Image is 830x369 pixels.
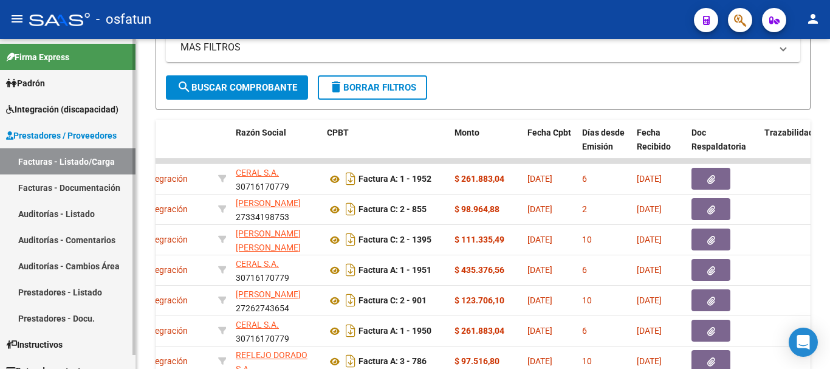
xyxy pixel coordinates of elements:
[136,356,188,366] span: Integración
[527,356,552,366] span: [DATE]
[691,128,746,151] span: Doc Respaldatoria
[6,338,63,351] span: Instructivos
[343,260,358,280] i: Descargar documento
[582,326,587,336] span: 6
[236,229,301,252] span: [PERSON_NAME] [PERSON_NAME]
[637,204,662,214] span: [DATE]
[343,199,358,219] i: Descargar documento
[454,235,504,244] strong: $ 111.335,49
[454,174,504,184] strong: $ 261.883,04
[236,320,279,329] span: CERAL S.A.
[789,328,818,357] div: Open Intercom Messenger
[454,204,499,214] strong: $ 98.964,88
[450,120,523,173] datatable-header-cell: Monto
[180,41,771,54] mat-panel-title: MAS FILTROS
[582,235,592,244] span: 10
[358,296,427,306] strong: Factura C: 2 - 901
[177,82,297,93] span: Buscar Comprobante
[136,295,188,305] span: Integración
[454,356,499,366] strong: $ 97.516,80
[6,50,69,64] span: Firma Express
[358,266,431,275] strong: Factura A: 1 - 1951
[523,120,577,173] datatable-header-cell: Fecha Cpbt
[454,326,504,336] strong: $ 261.883,04
[236,166,317,191] div: 30716170779
[343,291,358,310] i: Descargar documento
[582,295,592,305] span: 10
[6,129,117,142] span: Prestadores / Proveedores
[236,128,286,137] span: Razón Social
[322,120,450,173] datatable-header-cell: CPBT
[637,295,662,305] span: [DATE]
[166,33,800,62] mat-expansion-panel-header: MAS FILTROS
[236,288,317,313] div: 27262743654
[358,357,427,367] strong: Factura A: 3 - 786
[582,204,587,214] span: 2
[358,174,431,184] strong: Factura A: 1 - 1952
[582,128,625,151] span: Días desde Emisión
[358,235,431,245] strong: Factura C: 2 - 1395
[131,120,213,173] datatable-header-cell: Area
[527,295,552,305] span: [DATE]
[318,75,427,100] button: Borrar Filtros
[236,259,279,269] span: CERAL S.A.
[527,326,552,336] span: [DATE]
[454,295,504,305] strong: $ 123.706,10
[166,75,308,100] button: Buscar Comprobante
[236,168,279,178] span: CERAL S.A.
[637,265,662,275] span: [DATE]
[358,326,431,336] strong: Factura A: 1 - 1950
[236,196,317,222] div: 27334198753
[582,174,587,184] span: 6
[136,265,188,275] span: Integración
[136,204,188,214] span: Integración
[637,356,662,366] span: [DATE]
[136,174,188,184] span: Integración
[527,235,552,244] span: [DATE]
[527,265,552,275] span: [DATE]
[343,230,358,249] i: Descargar documento
[582,265,587,275] span: 6
[6,77,45,90] span: Padrón
[637,235,662,244] span: [DATE]
[527,128,571,137] span: Fecha Cpbt
[454,265,504,275] strong: $ 435.376,56
[236,227,317,252] div: 27315747215
[136,326,188,336] span: Integración
[236,289,301,299] span: [PERSON_NAME]
[637,174,662,184] span: [DATE]
[527,174,552,184] span: [DATE]
[327,128,349,137] span: CPBT
[343,321,358,340] i: Descargar documento
[632,120,687,173] datatable-header-cell: Fecha Recibido
[236,198,301,208] span: [PERSON_NAME]
[764,128,814,137] span: Trazabilidad
[454,128,479,137] span: Monto
[582,356,592,366] span: 10
[236,318,317,343] div: 30716170779
[10,12,24,26] mat-icon: menu
[577,120,632,173] datatable-header-cell: Días desde Emisión
[236,257,317,283] div: 30716170779
[343,169,358,188] i: Descargar documento
[527,204,552,214] span: [DATE]
[637,128,671,151] span: Fecha Recibido
[637,326,662,336] span: [DATE]
[687,120,760,173] datatable-header-cell: Doc Respaldatoria
[806,12,820,26] mat-icon: person
[358,205,427,215] strong: Factura C: 2 - 855
[329,80,343,94] mat-icon: delete
[136,235,188,244] span: Integración
[96,6,151,33] span: - osfatun
[6,103,118,116] span: Integración (discapacidad)
[231,120,322,173] datatable-header-cell: Razón Social
[177,80,191,94] mat-icon: search
[329,82,416,93] span: Borrar Filtros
